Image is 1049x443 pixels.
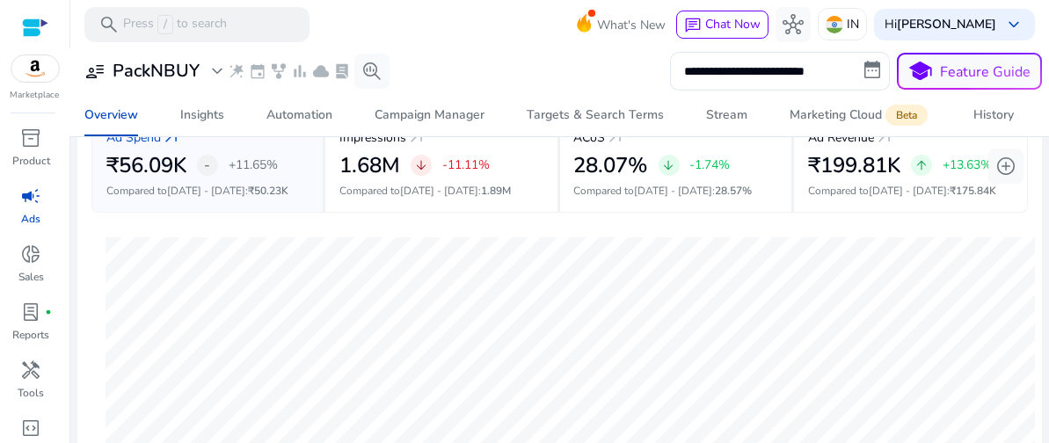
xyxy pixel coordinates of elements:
h3: PackNBUY [113,61,200,82]
a: arrow_outward [161,127,182,148]
p: Press to search [123,15,227,34]
span: wand_stars [228,62,245,80]
span: 28.57% [716,184,753,198]
div: Targets & Search Terms [527,109,664,121]
b: [PERSON_NAME] [897,16,996,33]
div: History [973,109,1014,121]
img: amazon.svg [11,55,59,82]
span: add_circle [995,156,1016,177]
a: arrow_outward [406,127,427,148]
a: arrow_outward [606,127,627,148]
span: event [249,62,266,80]
button: chatChat Now [676,11,769,39]
p: Tools [18,385,45,401]
div: Stream [706,109,747,121]
span: hub [783,14,804,35]
a: arrow_outward [874,127,895,148]
span: user_attributes [84,61,106,82]
p: IN [847,9,859,40]
span: family_history [270,62,288,80]
span: search [98,14,120,35]
p: ACoS [574,128,606,147]
span: code_blocks [21,418,42,439]
span: search_insights [361,61,382,82]
span: [DATE] - [DATE] [167,184,245,198]
p: Ads [22,211,41,227]
p: -1.74% [690,159,731,171]
span: [DATE] - [DATE] [869,184,947,198]
span: handyman [21,359,42,381]
p: +13.63% [943,159,992,171]
p: Compared to : [808,183,1013,199]
span: bar_chart [291,62,309,80]
button: schoolFeature Guide [897,53,1042,90]
button: hub [776,7,811,42]
span: donut_small [21,243,42,265]
span: keyboard_arrow_down [1003,14,1024,35]
span: arrow_downward [414,158,428,172]
span: Beta [885,105,928,126]
p: Reports [13,327,50,343]
div: Insights [180,109,224,121]
p: Impressions [339,128,406,147]
p: -11.11% [442,159,490,171]
span: ₹175.84K [950,184,996,198]
p: Feature Guide [941,62,1031,83]
span: arrow_upward [914,158,929,172]
span: ₹50.23K [248,184,288,198]
p: Compared to : [339,183,543,199]
h2: ₹199.81K [808,153,900,178]
p: +11.65% [229,159,278,171]
h2: 28.07% [574,153,648,178]
p: Ad Spend [106,128,161,147]
span: campaign [21,185,42,207]
span: chat [684,17,702,34]
span: inventory_2 [21,127,42,149]
button: add_circle [988,149,1024,184]
span: 1.89M [481,184,511,198]
p: Compared to : [574,183,777,199]
h2: 1.68M [339,153,400,178]
span: lab_profile [21,301,42,323]
button: search_insights [354,54,390,89]
p: Hi [885,18,996,31]
p: Marketplace [11,89,60,102]
span: [DATE] - [DATE] [400,184,478,198]
div: Automation [266,109,332,121]
span: - [205,155,211,176]
span: [DATE] - [DATE] [635,184,713,198]
div: Overview [84,109,138,121]
p: Ad Revenue [808,128,874,147]
div: Marketing Cloud [790,108,931,122]
h2: ₹56.09K [106,153,186,178]
div: Campaign Manager [375,109,484,121]
span: / [157,15,173,34]
p: Compared to : [106,183,309,199]
span: arrow_downward [662,158,676,172]
span: school [908,59,934,84]
span: cloud [312,62,330,80]
img: in.svg [826,16,843,33]
span: expand_more [207,61,228,82]
p: Sales [18,269,44,285]
span: What's New [597,10,666,40]
span: fiber_manual_record [46,309,53,316]
span: lab_profile [333,62,351,80]
p: Product [12,153,50,169]
span: Chat Now [705,16,761,33]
